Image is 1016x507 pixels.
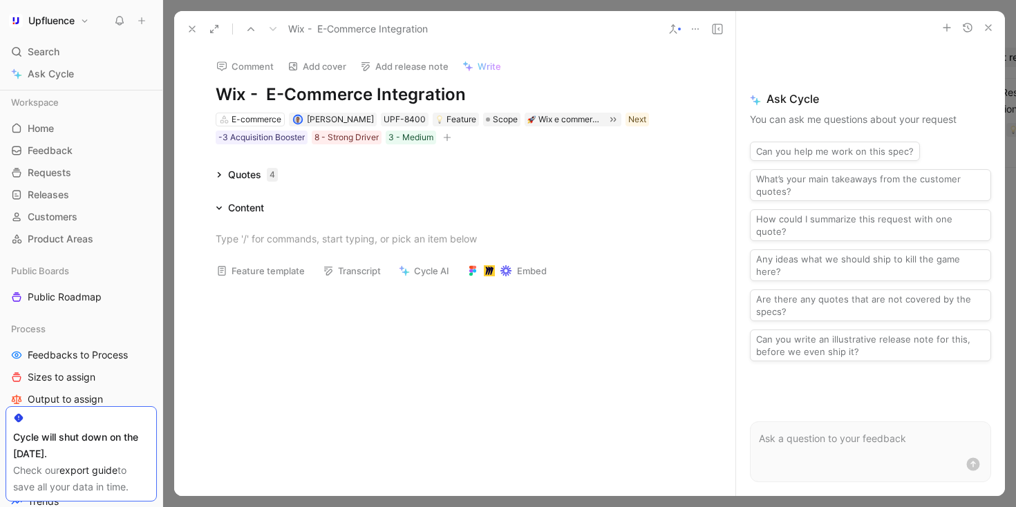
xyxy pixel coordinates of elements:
a: Requests [6,162,157,183]
span: Public Boards [11,264,69,278]
button: Feature template [210,261,311,280]
span: Feedback [28,144,73,157]
button: Cycle AI [393,261,455,280]
span: Product Areas [28,232,93,246]
span: Ask Cycle [28,66,74,82]
div: Next [628,113,646,126]
button: Embed [461,261,553,280]
div: 4 [267,168,278,182]
button: Write [456,57,507,76]
div: Check our to save all your data in time. [13,462,149,495]
span: Customers [28,210,77,224]
div: 3 - Medium [388,131,433,144]
span: Sizes to assign [28,370,95,384]
div: Workspace [6,92,157,113]
span: Releases [28,188,69,202]
span: Write [478,60,501,73]
div: Content [210,200,270,216]
span: Process [11,322,46,336]
button: Can you write an illustrative release note for this, before we even ship it? [750,329,991,361]
div: Quotes [228,166,278,183]
div: 8 - Strong Driver [314,131,379,144]
a: Home [6,118,157,139]
button: UpfluenceUpfluence [6,11,93,30]
span: Feedbacks to Process [28,348,128,362]
div: Quotes4 [210,166,283,183]
button: What’s your main takeaways from the customer quotes? [750,169,991,201]
div: Cycle will shut down on the [DATE]. [13,429,149,462]
a: Output to assign [6,389,157,410]
div: Process [6,318,157,339]
button: Add release note [354,57,455,76]
a: Public Roadmap [6,287,157,307]
div: 💡Feature [433,113,479,126]
span: [PERSON_NAME] [307,114,374,124]
span: Scope [493,113,518,126]
div: Wix e commerce integration [538,113,603,126]
div: E-commerce [232,113,281,126]
button: How could I summarize this request with one quote? [750,209,991,241]
img: Upfluence [9,14,23,28]
p: You can ask me questions about your request [750,111,991,128]
a: Sizes to assign [6,367,157,388]
a: Ask Cycle [6,64,157,84]
div: Scope [483,113,520,126]
button: Add cover [281,57,352,76]
img: 🚀 [527,115,536,124]
span: Requests [28,166,71,180]
div: ProcessFeedbacks to ProcessSizes to assignOutput to assignBusiness Focus to assign [6,318,157,432]
span: Ask Cycle [750,90,991,107]
h1: Wix - E-Commerce Integration [216,84,694,106]
div: Public BoardsPublic Roadmap [6,260,157,307]
span: Public Roadmap [28,290,102,304]
a: Feedbacks to Process [6,345,157,365]
button: Are there any quotes that are not covered by the specs? [750,289,991,321]
button: Comment [210,57,280,76]
button: Transcript [317,261,387,280]
div: Public Boards [6,260,157,281]
div: UPF-8400 [384,113,426,126]
a: Feedback [6,140,157,161]
div: Content [228,200,264,216]
a: Customers [6,207,157,227]
span: Home [28,122,54,135]
span: Search [28,44,59,60]
img: 💡 [435,115,444,124]
img: avatar [294,115,301,123]
button: Any ideas what we should ship to kill the game here? [750,249,991,281]
span: Wix - E-Commerce Integration [288,21,428,37]
button: Can you help me work on this spec? [750,142,920,161]
a: Releases [6,184,157,205]
div: -3 Acquisition Booster [218,131,305,144]
span: Workspace [11,95,59,109]
div: Feature [435,113,476,126]
span: Output to assign [28,392,103,406]
a: export guide [59,464,117,476]
h1: Upfluence [28,15,75,27]
a: Product Areas [6,229,157,249]
div: Search [6,41,157,62]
